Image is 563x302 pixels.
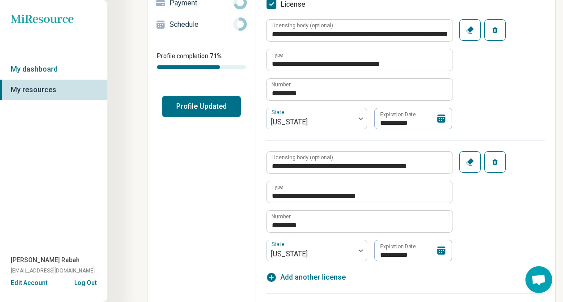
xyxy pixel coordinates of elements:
[169,19,233,30] p: Schedule
[148,14,255,35] a: Schedule
[267,49,453,71] input: credential.licenses.0.name
[525,266,552,293] div: Open chat
[271,155,333,160] label: Licensing body (optional)
[271,184,283,190] label: Type
[267,181,453,203] input: credential.licenses.1.name
[162,96,241,117] button: Profile Updated
[11,255,80,265] span: [PERSON_NAME] Rabah
[280,272,346,283] span: Add another license
[271,214,291,219] label: Number
[11,267,95,275] span: [EMAIL_ADDRESS][DOMAIN_NAME]
[271,52,283,58] label: Type
[148,46,255,74] div: Profile completion:
[266,272,346,283] button: Add another license
[157,65,246,69] div: Profile completion
[210,52,222,60] span: 71 %
[271,82,291,87] label: Number
[271,23,333,28] label: Licensing body (optional)
[11,278,47,288] button: Edit Account
[271,242,286,248] label: State
[271,110,286,116] label: State
[74,278,97,285] button: Log Out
